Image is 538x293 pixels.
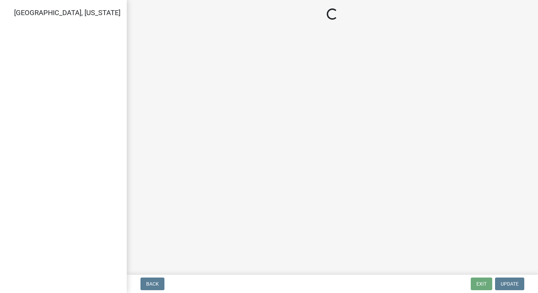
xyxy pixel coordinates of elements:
[501,281,519,287] span: Update
[495,278,524,290] button: Update
[471,278,492,290] button: Exit
[146,281,159,287] span: Back
[14,8,120,17] span: [GEOGRAPHIC_DATA], [US_STATE]
[140,278,164,290] button: Back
